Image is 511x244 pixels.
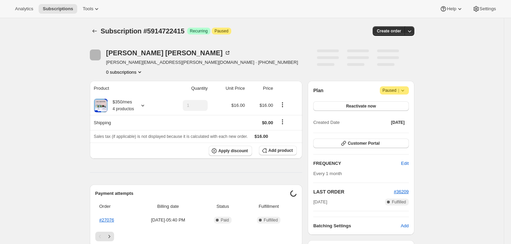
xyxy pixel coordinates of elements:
[313,87,323,94] h2: Plan
[313,160,401,167] h2: FREQUENCY
[205,203,240,210] span: Status
[101,27,184,35] span: Subscription #5914722415
[391,120,405,125] span: [DATE]
[259,146,297,155] button: Add product
[313,139,409,148] button: Customer Portal
[313,188,394,195] h2: LAST ORDER
[377,28,401,34] span: Create order
[231,103,245,108] span: $16.00
[221,217,229,223] span: Paid
[277,118,288,126] button: Shipping actions
[247,81,275,96] th: Price
[277,101,288,109] button: Product actions
[43,6,73,12] span: Subscriptions
[108,99,134,112] div: $350/mes
[99,217,114,223] a: #27076
[245,203,293,210] span: Fulfillment
[95,232,297,241] nav: Pagination
[394,189,409,194] a: #36209
[135,217,201,224] span: [DATE] · 05:40 PM
[106,49,231,56] div: [PERSON_NAME] [PERSON_NAME]
[398,88,399,93] span: |
[95,190,290,197] h2: Payment attempts
[94,134,248,139] span: Sales tax (if applicable) is not displayed because it is calculated with each new order.
[383,87,406,94] span: Paused
[105,232,114,241] button: Next
[373,26,405,36] button: Create order
[397,220,413,231] button: Add
[387,118,409,127] button: [DATE]
[264,217,278,223] span: Fulfilled
[79,4,104,14] button: Tools
[113,106,134,111] small: 4 productos
[401,223,409,229] span: Add
[15,6,33,12] span: Analytics
[83,6,93,12] span: Tools
[397,158,413,169] button: Edit
[313,199,327,205] span: [DATE]
[268,148,293,153] span: Add product
[135,203,201,210] span: Billing date
[392,199,406,205] span: Fulfilled
[436,4,467,14] button: Help
[254,134,268,139] span: $16.00
[401,160,409,167] span: Edit
[95,199,134,214] th: Order
[209,146,252,156] button: Apply discount
[313,119,340,126] span: Created Date
[164,81,210,96] th: Quantity
[480,6,496,12] span: Settings
[190,28,208,34] span: Recurring
[90,49,101,60] span: Sandra Barrientos
[106,69,143,75] button: Product actions
[469,4,500,14] button: Settings
[90,81,164,96] th: Product
[313,101,409,111] button: Reactivate now
[210,81,247,96] th: Unit Price
[260,103,273,108] span: $16.00
[313,171,342,176] span: Every 1 month
[90,26,99,36] button: Subscriptions
[346,103,376,109] span: Reactivate now
[90,115,164,130] th: Shipping
[447,6,456,12] span: Help
[348,141,379,146] span: Customer Portal
[313,223,401,229] h6: Batching Settings
[39,4,77,14] button: Subscriptions
[215,28,229,34] span: Paused
[394,188,409,195] button: #36209
[106,59,298,66] span: [PERSON_NAME][EMAIL_ADDRESS][PERSON_NAME][DOMAIN_NAME] · [PHONE_NUMBER]
[262,120,273,125] span: $0.00
[11,4,37,14] button: Analytics
[218,148,248,154] span: Apply discount
[94,99,108,112] img: product img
